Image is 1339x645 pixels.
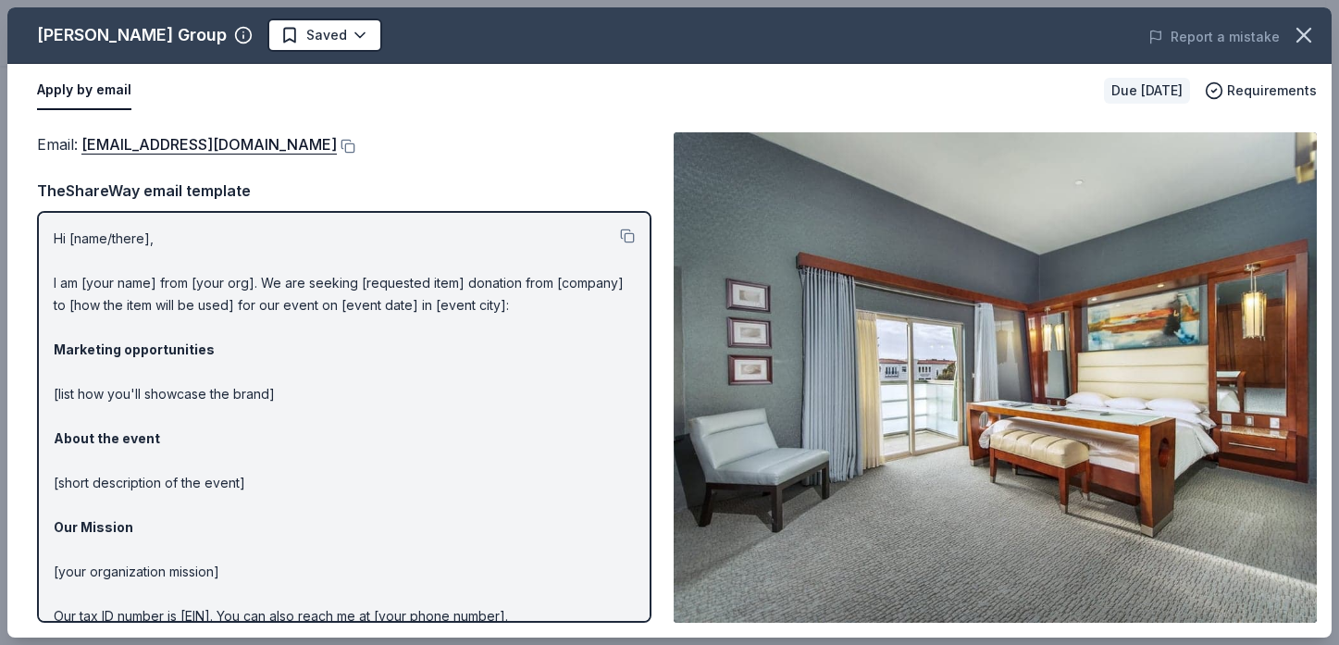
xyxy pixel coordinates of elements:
span: Email : [37,135,337,154]
button: Saved [267,19,382,52]
span: Saved [306,24,347,46]
strong: Our Mission [54,519,133,535]
strong: Marketing opportunities [54,341,215,357]
div: TheShareWay email template [37,179,651,203]
img: Image for Zislis Group [674,132,1317,623]
div: [PERSON_NAME] Group [37,20,227,50]
button: Requirements [1205,80,1317,102]
strong: About the event [54,430,160,446]
button: Apply by email [37,71,131,110]
button: Report a mistake [1148,26,1280,48]
div: Due [DATE] [1104,78,1190,104]
span: Requirements [1227,80,1317,102]
a: [EMAIL_ADDRESS][DOMAIN_NAME] [81,132,337,156]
